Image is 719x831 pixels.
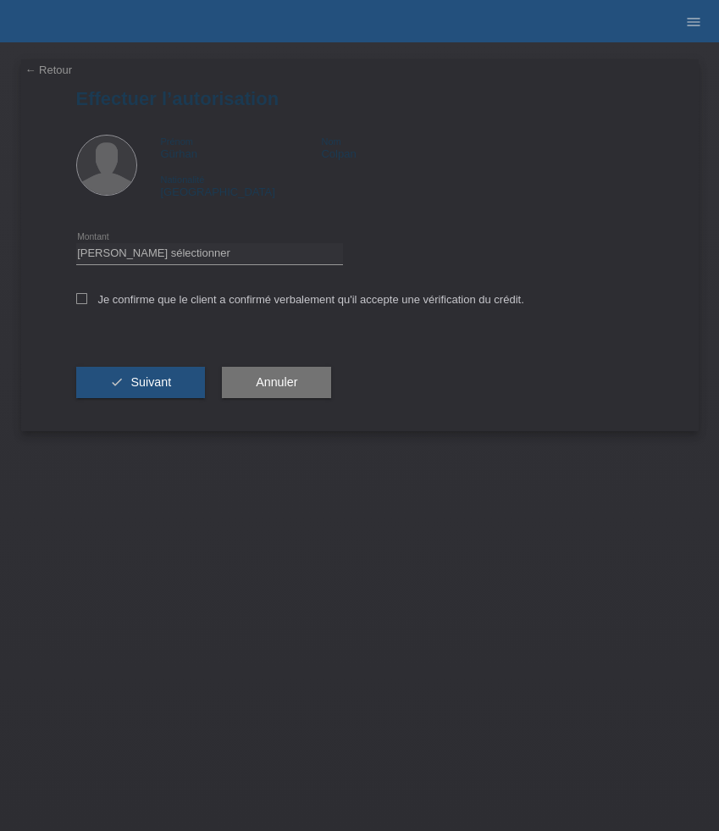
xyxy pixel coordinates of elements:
[321,135,482,160] div: Colpan
[677,16,711,26] a: menu
[161,175,205,185] span: Nationalité
[76,88,644,109] h1: Effectuer l’autorisation
[161,136,194,147] span: Prénom
[161,135,322,160] div: Gürhan
[130,375,171,389] span: Suivant
[321,136,340,147] span: Nom
[110,375,124,389] i: check
[685,14,702,30] i: menu
[222,367,331,399] button: Annuler
[161,173,322,198] div: [GEOGRAPHIC_DATA]
[76,293,524,306] label: Je confirme que le client a confirmé verbalement qu'il accepte une vérification du crédit.
[76,367,206,399] button: check Suivant
[256,375,297,389] span: Annuler
[25,64,73,76] a: ← Retour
